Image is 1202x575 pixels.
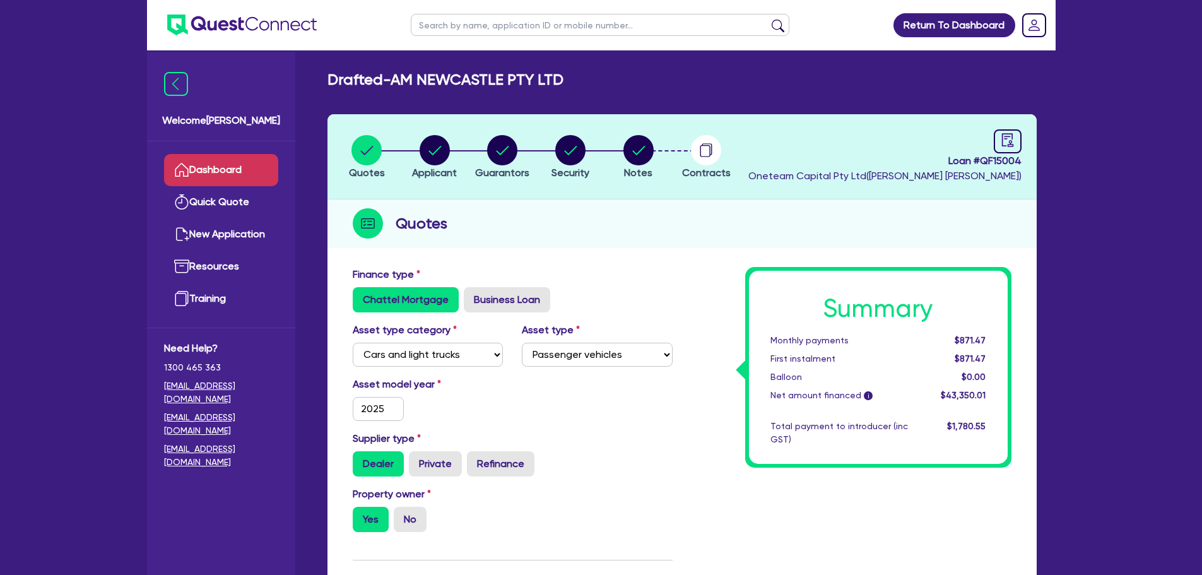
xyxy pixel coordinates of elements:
[474,134,530,181] button: Guarantors
[962,372,986,382] span: $0.00
[164,283,278,315] a: Training
[162,113,280,128] span: Welcome [PERSON_NAME]
[164,411,278,437] a: [EMAIL_ADDRESS][DOMAIN_NAME]
[681,134,731,181] button: Contracts
[353,287,459,312] label: Chattel Mortgage
[1001,133,1015,147] span: audit
[748,153,1022,169] span: Loan # QF15004
[412,167,457,179] span: Applicant
[955,335,986,345] span: $871.47
[955,353,986,364] span: $871.47
[353,507,389,532] label: Yes
[947,421,986,431] span: $1,780.55
[164,361,278,374] span: 1300 465 363
[770,293,986,324] h1: Summary
[994,129,1022,153] a: audit
[396,212,447,235] h2: Quotes
[522,323,580,338] label: Asset type
[761,389,917,402] div: Net amount financed
[624,167,652,179] span: Notes
[343,377,513,392] label: Asset model year
[164,251,278,283] a: Resources
[174,194,189,210] img: quick-quote
[164,72,188,96] img: icon-menu-close
[682,167,731,179] span: Contracts
[893,13,1015,37] a: Return To Dashboard
[327,71,563,89] h2: Drafted - AM NEWCASTLE PTY LTD
[349,167,385,179] span: Quotes
[761,370,917,384] div: Balloon
[167,15,317,35] img: quest-connect-logo-blue
[411,134,457,181] button: Applicant
[475,167,529,179] span: Guarantors
[353,323,457,338] label: Asset type category
[164,154,278,186] a: Dashboard
[353,267,420,282] label: Finance type
[164,186,278,218] a: Quick Quote
[761,420,917,446] div: Total payment to introducer (inc GST)
[941,390,986,400] span: $43,350.01
[623,134,654,181] button: Notes
[761,334,917,347] div: Monthly payments
[748,170,1022,182] span: Oneteam Capital Pty Ltd ( [PERSON_NAME] [PERSON_NAME] )
[353,208,383,239] img: step-icon
[164,341,278,356] span: Need Help?
[174,259,189,274] img: resources
[174,227,189,242] img: new-application
[174,291,189,306] img: training
[761,352,917,365] div: First instalment
[467,451,534,477] label: Refinance
[353,451,404,477] label: Dealer
[353,487,431,502] label: Property owner
[551,134,590,181] button: Security
[411,14,789,36] input: Search by name, application ID or mobile number...
[164,379,278,406] a: [EMAIL_ADDRESS][DOMAIN_NAME]
[1018,9,1051,42] a: Dropdown toggle
[409,451,462,477] label: Private
[394,507,427,532] label: No
[464,287,550,312] label: Business Loan
[864,391,873,400] span: i
[164,442,278,469] a: [EMAIL_ADDRESS][DOMAIN_NAME]
[551,167,589,179] span: Security
[348,134,386,181] button: Quotes
[164,218,278,251] a: New Application
[353,431,421,446] label: Supplier type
